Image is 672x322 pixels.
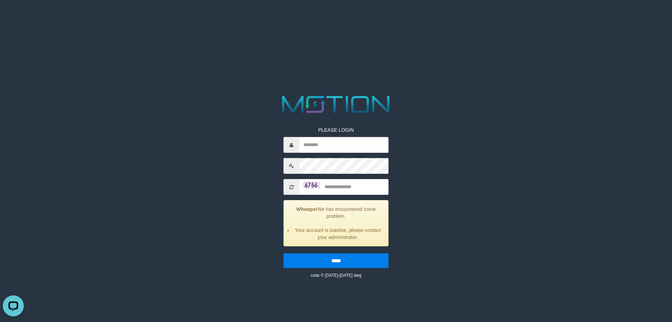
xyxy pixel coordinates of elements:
[303,181,320,189] img: captcha
[277,93,395,116] img: MOTION_logo.png
[283,126,388,133] p: PLEASE LOGIN
[3,3,24,24] button: Open LiveChat chat widget
[296,206,317,212] strong: Whoops!
[283,200,388,246] div: We has encountered some problem.
[310,273,361,278] small: code © [DATE]-[DATE] dwg
[293,227,383,241] li: Your account is inactive, please contact your administrator.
